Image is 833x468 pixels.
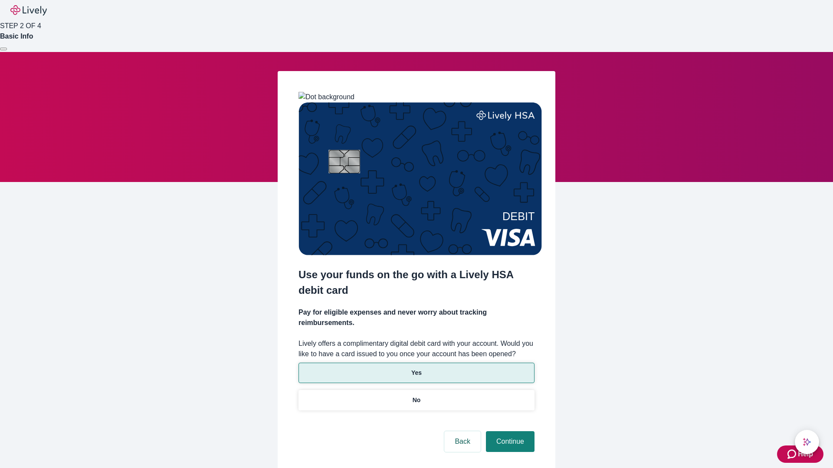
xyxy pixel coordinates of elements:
[298,363,535,383] button: Yes
[413,396,421,405] p: No
[411,368,422,377] p: Yes
[798,449,813,459] span: Help
[777,445,823,463] button: Zendesk support iconHelp
[803,438,811,446] svg: Lively AI Assistant
[486,431,535,452] button: Continue
[298,390,535,410] button: No
[444,431,481,452] button: Back
[298,338,535,359] label: Lively offers a complimentary digital debit card with your account. Would you like to have a card...
[787,449,798,459] svg: Zendesk support icon
[298,92,354,102] img: Dot background
[298,267,535,298] h2: Use your funds on the go with a Lively HSA debit card
[795,430,819,454] button: chat
[298,307,535,328] h4: Pay for eligible expenses and never worry about tracking reimbursements.
[10,5,47,16] img: Lively
[298,102,542,255] img: Debit card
